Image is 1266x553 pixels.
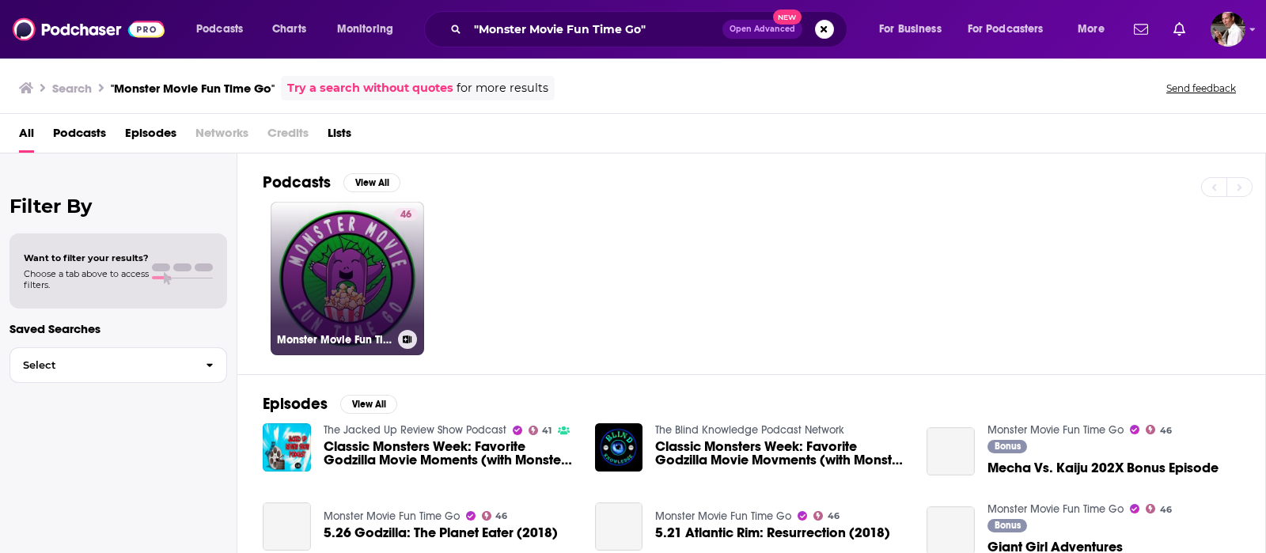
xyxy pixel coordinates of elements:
a: 5.26 Godzilla: The Planet Eater (2018) [324,526,558,540]
span: Networks [195,120,248,153]
img: Classic Monsters Week: Favorite Godzilla Movie Movments (with Monster Movie Fun Time Go’s Preciou... [595,423,643,472]
span: For Business [879,18,942,40]
button: open menu [185,17,263,42]
a: PodcastsView All [263,172,400,192]
div: Search podcasts, credits, & more... [439,11,862,47]
span: Open Advanced [730,25,795,33]
img: User Profile [1211,12,1245,47]
a: The Jacked Up Review Show Podcast [324,423,506,437]
button: View All [340,395,397,414]
a: Mecha Vs. Kaiju 202X Bonus Episode [987,461,1219,475]
a: Classic Monsters Week: Favorite Godzilla Movie Moments (with Monster Movie Fun Time Go's Precious... [324,440,576,467]
a: EpisodesView All [263,394,397,414]
a: The Blind Knowledge Podcast Network [655,423,844,437]
span: 46 [1160,506,1172,513]
button: open menu [1067,17,1124,42]
p: Saved Searches [9,321,227,336]
a: 5.21 Atlantic Rim: Resurrection (2018) [655,526,890,540]
a: 46 [1146,425,1172,434]
span: for more results [457,79,548,97]
a: 46 [1146,504,1172,513]
button: Show profile menu [1211,12,1245,47]
span: Logged in as Quarto [1211,12,1245,47]
button: Select [9,347,227,383]
span: Bonus [995,521,1021,530]
a: 5.26 Godzilla: The Planet Eater (2018) [263,502,311,551]
input: Search podcasts, credits, & more... [468,17,722,42]
a: 46Monster Movie Fun Time Go [271,202,424,355]
span: Podcasts [196,18,243,40]
a: Classic Monsters Week: Favorite Godzilla Movie Movments (with Monster Movie Fun Time Go’s Preciou... [655,440,908,467]
span: Credits [267,120,309,153]
button: open menu [326,17,414,42]
span: More [1078,18,1105,40]
a: 46 [394,208,418,221]
a: Podcasts [53,120,106,153]
span: Want to filter your results? [24,252,149,263]
button: Send feedback [1162,81,1241,95]
a: Lists [328,120,351,153]
a: All [19,120,34,153]
span: Charts [272,18,306,40]
a: Mecha Vs. Kaiju 202X Bonus Episode [927,427,975,475]
h2: Episodes [263,394,328,414]
span: Bonus [995,441,1021,451]
span: Select [10,360,193,370]
span: Monitoring [337,18,393,40]
a: 46 [813,511,840,521]
a: Monster Movie Fun Time Go [987,502,1124,516]
span: 46 [400,207,411,223]
button: open menu [957,17,1067,42]
h2: Filter By [9,195,227,218]
span: Choose a tab above to access filters. [24,268,149,290]
a: 46 [482,511,508,521]
h3: Search [52,81,92,96]
a: Try a search without quotes [287,79,453,97]
a: Charts [262,17,316,42]
h2: Podcasts [263,172,331,192]
a: Monster Movie Fun Time Go [987,423,1124,437]
img: Podchaser - Follow, Share and Rate Podcasts [13,14,165,44]
button: View All [343,173,400,192]
button: open menu [868,17,961,42]
a: Monster Movie Fun Time Go [655,509,791,523]
span: 41 [542,427,552,434]
a: 41 [529,426,552,435]
img: Classic Monsters Week: Favorite Godzilla Movie Moments (with Monster Movie Fun Time Go's Precious... [263,423,311,472]
span: For Podcasters [968,18,1044,40]
a: Episodes [125,120,176,153]
a: Show notifications dropdown [1128,16,1154,43]
span: 46 [495,513,507,520]
span: 46 [828,513,840,520]
h3: "Monster Movie Fun Time Go" [111,81,275,96]
button: Open AdvancedNew [722,20,802,39]
h3: Monster Movie Fun Time Go [277,333,392,347]
span: 46 [1160,427,1172,434]
a: Monster Movie Fun Time Go [324,509,460,523]
a: Show notifications dropdown [1167,16,1192,43]
a: 5.21 Atlantic Rim: Resurrection (2018) [595,502,643,551]
span: New [773,9,802,25]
